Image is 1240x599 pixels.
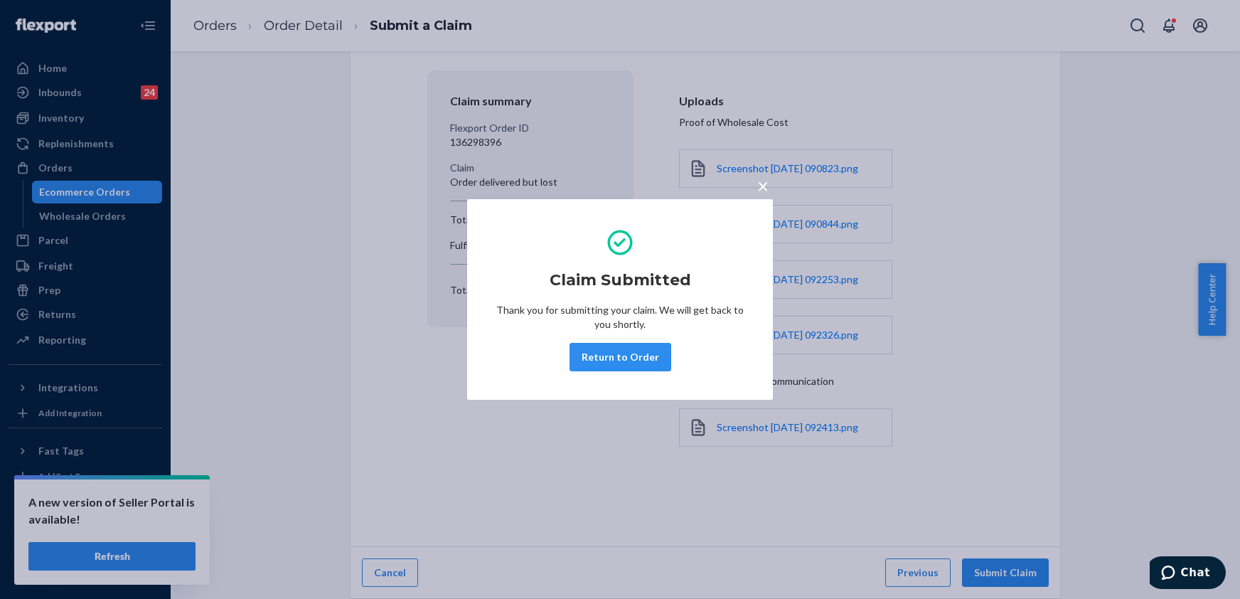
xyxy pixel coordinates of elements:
p: Thank you for submitting your claim. We will get back to you shortly. [496,303,744,332]
span: × [757,174,769,198]
iframe: Opens a widget where you can chat to one of our agents [1150,556,1226,592]
button: Return to Order [570,343,671,371]
h2: Claim Submitted [550,269,691,292]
